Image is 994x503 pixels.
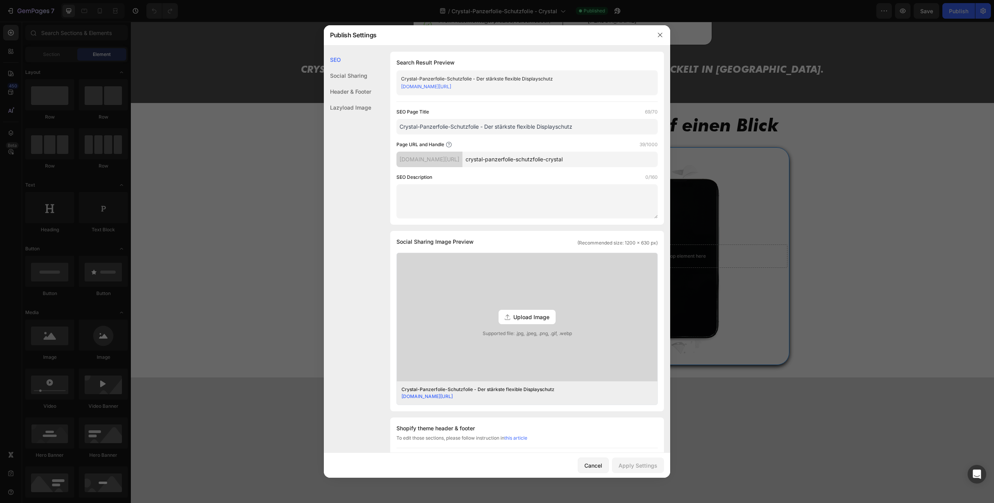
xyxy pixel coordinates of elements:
div: [DOMAIN_NAME][URL] [396,152,462,167]
div: Crystal-Panzerfolie-Schutzfolie - Der stärkste flexible Displayschutz [401,386,641,393]
div: Shopify theme header & footer [396,424,658,433]
label: 69/70 [645,108,658,116]
p: Langlebig & sparsam – hält bis zu 6x länger als herkömmliche Folien [212,274,417,285]
div: Publish Settings [324,25,650,45]
input: Handle [462,152,658,167]
div: Apply Settings [619,461,657,470]
label: 39/1000 [639,141,658,148]
h2: Die Vorteile von [PERSON_NAME] auf einen Blick [6,94,857,113]
div: Header & Footer [324,84,371,100]
h1: Search Result Preview [396,58,658,67]
input: Title [396,119,658,134]
label: 0/160 [645,173,658,181]
a: this article [504,435,527,441]
button: Cancel [578,458,609,473]
span: Supported file: .jpg, .jpeg, .png, .gif, .webp [397,330,657,337]
button: Apply Settings [612,458,664,473]
p: Einfache Montage – Nassmontage in 3 Schritten + Montagegarantie [212,238,417,249]
div: Crystal-Panzerfolie-Schutzfolie - Der stärkste flexible Displayschutz [401,75,640,83]
p: Volle Touch-Sensibilität – Face ID & Fingerabdruck funktionieren einwandfrei [212,220,417,231]
div: Drop element here [534,231,575,238]
div: Background Image [441,126,658,343]
div: To edit those sections, please follow instruction in [396,435,658,448]
div: Open Intercom Messenger [968,465,986,484]
div: Cancel [584,461,602,470]
label: Page URL and Handle [396,141,444,148]
p: Selbstheilend – kleine Kratzer verschwinden von selbst, bleibt länger wie neu [212,201,417,213]
div: Social Sharing [324,68,371,84]
p: Unzerbrechlich & stoßabsorbierend – schützt zuverlässig bei Stürzen [212,183,417,194]
div: Overlay [441,126,658,343]
p: Rückstandslos entfernbar – kein Splittern, kein Aufwand [212,256,417,267]
span: (Recommended size: 1200 x 630 px) [577,239,658,246]
div: SEO [324,52,371,68]
label: SEO Page Title [396,108,429,116]
label: SEO Description [396,173,432,181]
div: Lazyload Image [324,100,371,115]
span: Upload Image [513,313,549,321]
a: [DOMAIN_NAME][URL] [401,84,451,89]
a: [DOMAIN_NAME][URL] [401,393,453,399]
span: Social Sharing Image Preview [396,237,474,246]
